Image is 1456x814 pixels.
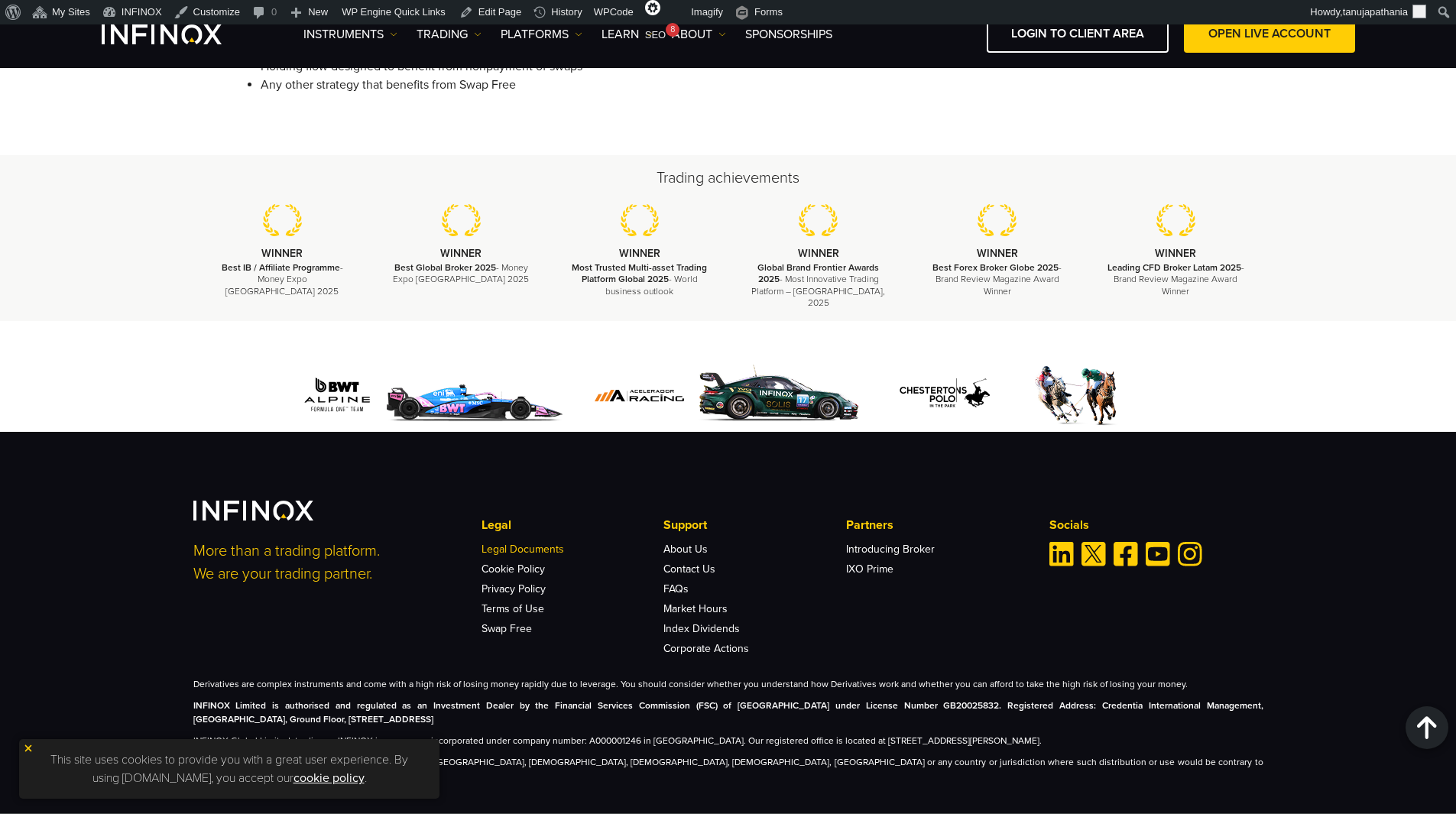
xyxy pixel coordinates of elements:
[1107,262,1241,273] strong: Leading CFD Broker Latam 2025
[1049,542,1074,566] a: Linkedin
[391,262,531,285] p: - Money Expo [GEOGRAPHIC_DATA] 2025
[482,516,663,534] p: Legal
[193,755,1263,783] p: The information on this site is not directed at residents of [GEOGRAPHIC_DATA], [DEMOGRAPHIC_DATA...
[846,516,1028,534] p: Partners
[1343,6,1408,18] span: tanujapathania
[102,24,258,44] a: INFINOX Logo
[663,543,708,556] a: About Us
[666,23,679,37] div: 8
[23,743,34,754] img: yellow close icon
[501,25,582,44] a: PLATFORMS
[663,602,728,615] a: Market Hours
[482,622,532,635] a: Swap Free
[1178,542,1202,566] a: Instagram
[482,582,546,595] a: Privacy Policy
[27,747,432,791] p: This site uses cookies to provide you with a great user experience. By using [DOMAIN_NAME], you a...
[482,543,564,556] a: Legal Documents
[482,602,544,615] a: Terms of Use
[193,677,1263,691] p: Derivatives are complex instruments and come with a high risk of losing money rapidly due to leve...
[932,262,1059,273] strong: Best Forex Broker Globe 2025
[193,734,1263,748] p: INFINOX Global Limited, trading as INFINOX is a company incorporated under company number: A00000...
[261,76,1227,94] li: Any other strategy that benefits from Swap Free
[1081,542,1106,566] a: Twitter
[927,262,1068,297] p: - Brand Review Magazine Award Winner
[569,262,710,297] p: - World business outlook
[987,15,1169,53] a: LOGIN TO CLIENT AREA
[672,25,726,44] a: ABOUT
[193,167,1263,189] h2: Trading achievements
[440,247,482,260] strong: WINNER
[748,262,889,309] p: - Most Innovative Trading Platform – [GEOGRAPHIC_DATA], 2025
[757,262,879,284] strong: Global Brand Frontier Awards 2025
[663,516,845,534] p: Support
[303,25,397,44] a: Instruments
[977,247,1018,260] strong: WINNER
[293,770,365,786] a: cookie policy
[1184,15,1355,53] a: OPEN LIVE ACCOUNT
[1114,542,1138,566] a: Facebook
[193,540,461,585] p: More than a trading platform. We are your trading partner.
[602,25,653,44] a: Learn
[645,29,666,41] span: SEO
[663,563,715,576] a: Contact Us
[846,543,935,556] a: Introducing Broker
[222,262,340,273] strong: Best IB / Affiliate Programme
[1146,542,1170,566] a: Youtube
[482,563,545,576] a: Cookie Policy
[663,642,749,655] a: Corporate Actions
[212,262,353,297] p: - Money Expo [GEOGRAPHIC_DATA] 2025
[1155,247,1196,260] strong: WINNER
[394,262,496,273] strong: Best Global Broker 2025
[798,247,839,260] strong: WINNER
[1049,516,1263,534] p: Socials
[1105,262,1246,297] p: - Brand Review Magazine Award Winner
[193,700,1263,725] strong: INFINOX Limited is authorised and regulated as an Investment Dealer by the Financial Services Com...
[846,563,893,576] a: IXO Prime
[261,247,303,260] strong: WINNER
[663,622,740,635] a: Index Dividends
[417,25,482,44] a: TRADING
[619,247,660,260] strong: WINNER
[663,582,689,595] a: FAQs
[572,262,707,284] strong: Most Trusted Multi-asset Trading Platform Global 2025
[745,25,832,44] a: SPONSORSHIPS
